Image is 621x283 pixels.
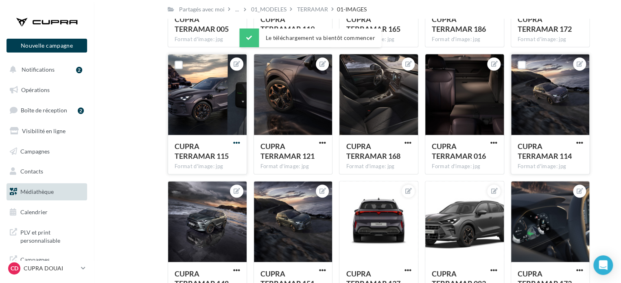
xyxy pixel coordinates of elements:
span: CUPRA TERRAMAR 168 [346,142,400,160]
span: Opérations [21,86,50,93]
span: Campagnes [20,147,50,154]
a: Calendrier [5,204,89,221]
span: Visibilité en ligne [22,127,66,134]
div: 2 [78,107,84,114]
span: CUPRA TERRAMAR 115 [175,142,229,160]
div: TERRAMAR [297,5,328,13]
div: 01-IMAGES [337,5,367,13]
div: 01_MODELES [251,5,286,13]
span: Campagnes DataOnDemand [20,254,84,272]
a: Contacts [5,163,89,180]
div: Format d'image: jpg [432,36,497,43]
a: Campagnes [5,143,89,160]
div: Format d'image: jpg [175,163,240,170]
div: 2 [76,67,82,73]
button: Notifications 2 [5,61,85,78]
div: Format d'image: jpg [175,36,240,43]
div: Format d'image: jpg [346,163,411,170]
span: Contacts [20,168,43,175]
div: Format d'image: jpg [432,163,497,170]
span: CUPRA TERRAMAR 114 [518,142,572,160]
a: Opérations [5,81,89,99]
div: Format d'image: jpg [518,36,583,43]
span: PLV et print personnalisable [20,227,84,244]
span: Notifications [22,66,55,73]
a: Médiathèque [5,183,89,200]
button: Nouvelle campagne [7,39,87,53]
div: Le téléchargement va bientôt commencer [239,29,381,47]
span: CUPRA TERRAMAR 121 [260,142,315,160]
a: Visibilité en ligne [5,123,89,140]
div: Open Intercom Messenger [593,255,613,275]
span: CD [11,264,18,272]
div: ... [234,4,241,15]
span: Calendrier [20,208,48,215]
p: CUPRA DOUAI [24,264,78,272]
div: Format d'image: jpg [260,163,326,170]
span: Médiathèque [20,188,54,195]
a: Campagnes DataOnDemand [5,251,89,275]
span: Boîte de réception [21,107,67,114]
a: PLV et print personnalisable [5,224,89,248]
a: CD CUPRA DOUAI [7,261,87,276]
div: Format d'image: jpg [518,163,583,170]
span: CUPRA TERRAMAR 016 [432,142,486,160]
a: Boîte de réception2 [5,101,89,119]
div: Partagés avec moi [179,5,225,13]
